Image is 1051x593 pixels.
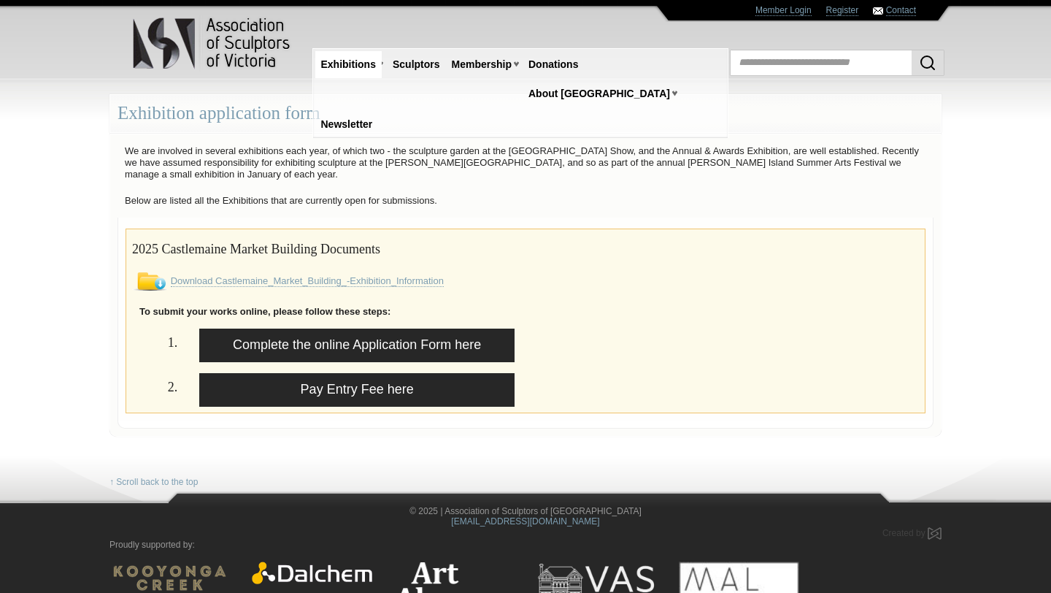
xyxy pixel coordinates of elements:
[118,142,933,184] p: We are involved in several exhibitions each year, of which two - the sculpture garden at the [GEO...
[99,506,952,528] div: © 2025 | Association of Sculptors of [GEOGRAPHIC_DATA]
[315,51,382,78] a: Exhibitions
[886,5,916,16] a: Contact
[171,275,444,287] a: Download Castlemaine_Market_Building_-Exhibition_Information
[919,54,936,72] img: Search
[315,111,379,138] a: Newsletter
[755,5,812,16] a: Member Login
[199,329,515,362] a: Complete the online Application Form here
[882,528,942,538] a: Created by
[446,51,517,78] a: Membership
[252,562,372,584] img: Dalchem Products
[873,7,883,15] img: Contact ASV
[132,235,919,261] h2: 2025 Castlemaine Market Building Documents
[451,516,599,527] a: [EMAIL_ADDRESS][DOMAIN_NAME]
[118,191,933,210] p: Below are listed all the Exhibitions that are currently open for submissions.
[132,373,177,399] h2: 2.
[132,329,177,354] h2: 1.
[109,540,942,551] p: Proudly supported by:
[109,94,942,133] div: Exhibition application form
[523,51,584,78] a: Donations
[139,306,390,317] strong: To submit your works online, please follow these steps:
[928,527,942,540] img: Created by Marby
[826,5,859,16] a: Register
[882,528,925,538] span: Created by
[199,373,515,407] a: Pay Entry Fee here
[132,15,293,72] img: logo.png
[387,51,446,78] a: Sculptors
[132,272,168,291] img: Download File
[523,80,676,107] a: About [GEOGRAPHIC_DATA]
[109,477,198,488] a: ↑ Scroll back to the top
